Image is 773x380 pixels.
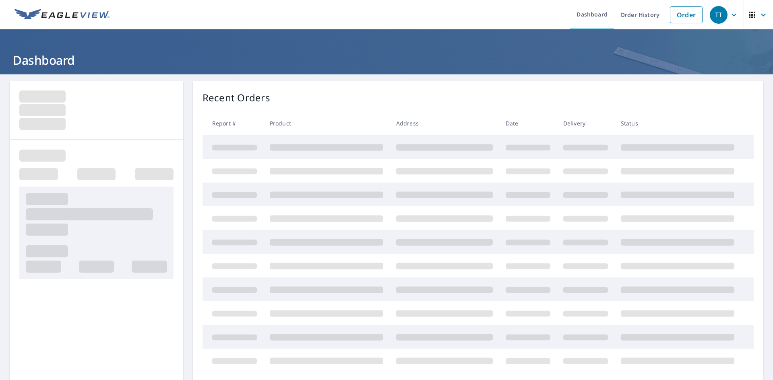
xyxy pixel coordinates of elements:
a: Order [670,6,703,23]
th: Status [614,111,741,135]
th: Report # [203,111,263,135]
th: Product [263,111,390,135]
th: Date [499,111,557,135]
p: Recent Orders [203,90,270,105]
img: EV Logo [14,9,110,21]
h1: Dashboard [10,52,763,68]
div: TT [710,6,728,24]
th: Delivery [557,111,614,135]
th: Address [390,111,499,135]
